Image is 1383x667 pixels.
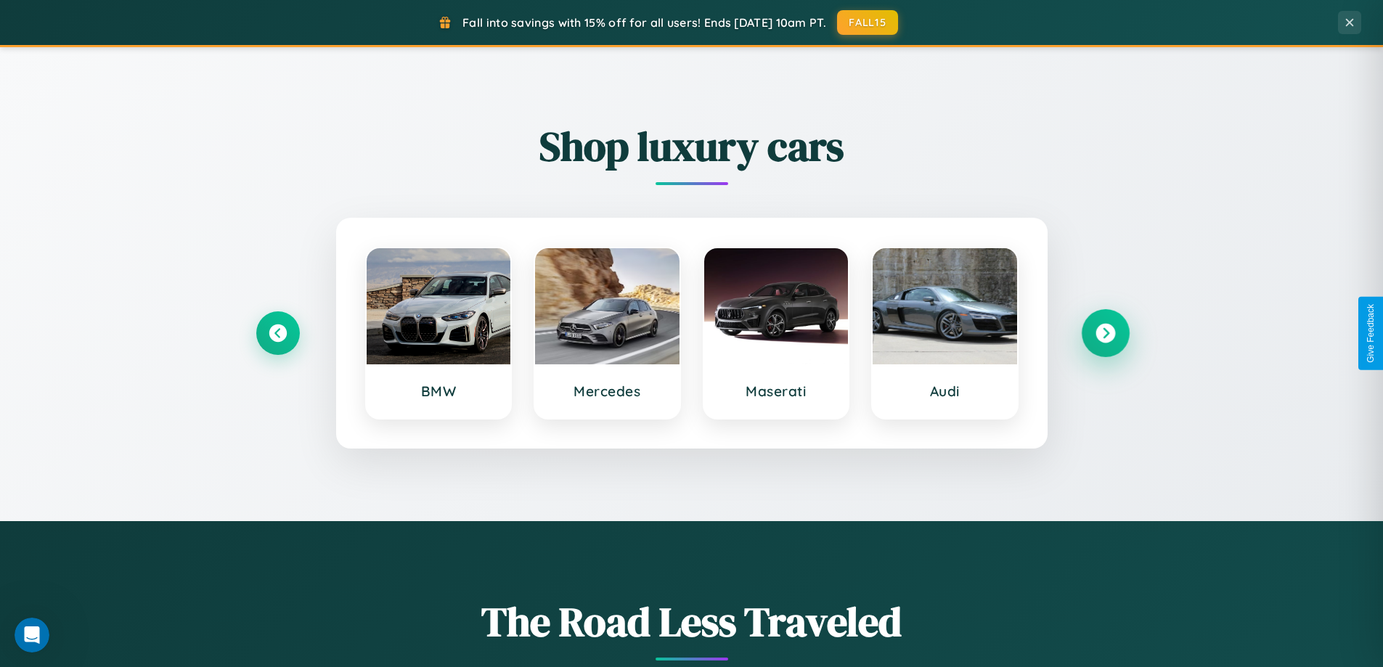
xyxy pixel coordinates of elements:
span: Fall into savings with 15% off for all users! Ends [DATE] 10am PT. [462,15,826,30]
div: Give Feedback [1366,304,1376,363]
h3: Audi [887,382,1003,400]
h1: The Road Less Traveled [256,594,1127,650]
button: FALL15 [837,10,898,35]
h3: BMW [381,382,497,400]
h3: Maserati [719,382,834,400]
h2: Shop luxury cars [256,118,1127,174]
iframe: Intercom live chat [15,618,49,652]
h3: Mercedes [550,382,665,400]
